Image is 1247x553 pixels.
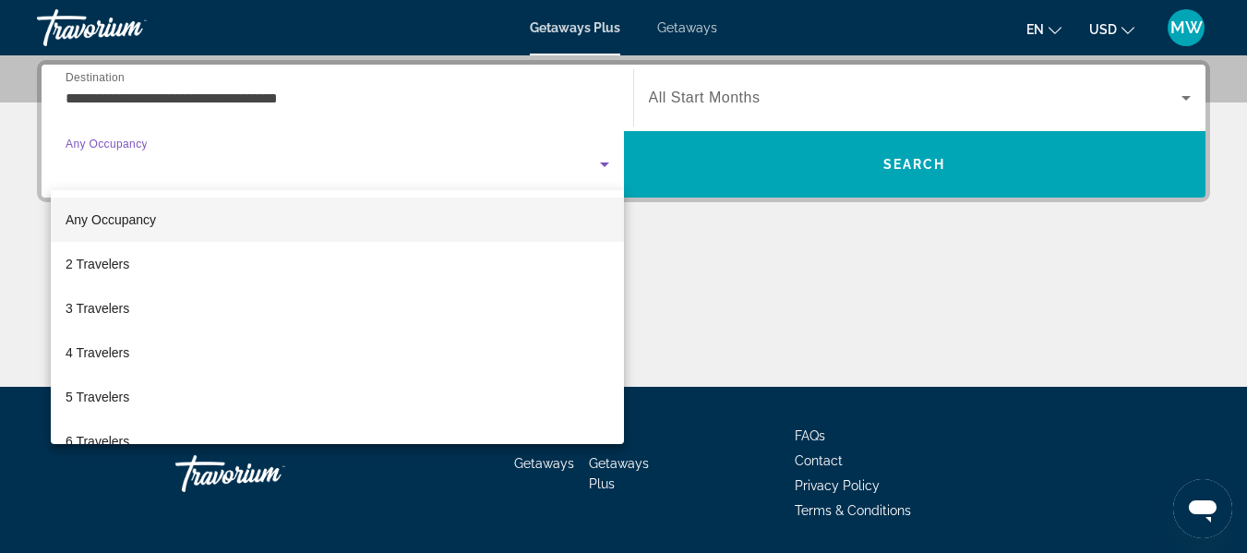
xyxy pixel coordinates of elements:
span: 3 Travelers [66,297,129,319]
span: 5 Travelers [66,386,129,408]
span: 4 Travelers [66,342,129,364]
iframe: Button to launch messaging window [1173,479,1232,538]
span: Any Occupancy [66,212,156,227]
span: 6 Travelers [66,430,129,452]
span: 2 Travelers [66,253,129,275]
